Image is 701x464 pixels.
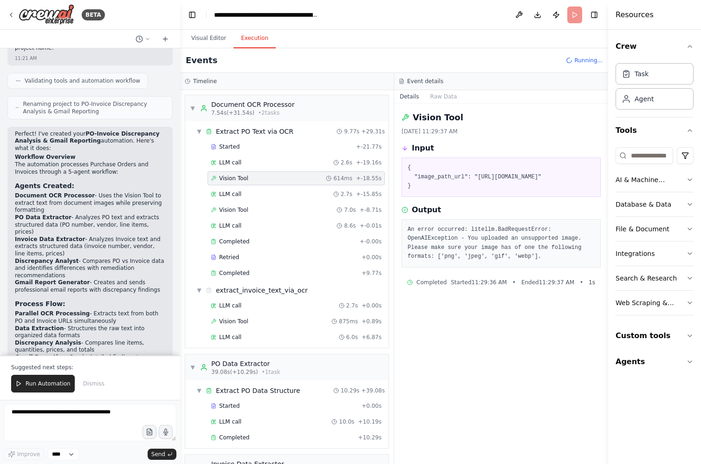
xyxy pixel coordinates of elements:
span: Completed [219,238,249,245]
h3: Event details [407,78,443,85]
button: Raw Data [425,90,463,103]
span: Running... [574,57,603,64]
span: 875ms [339,318,358,325]
button: Switch to previous chat [132,33,154,45]
span: • [513,279,516,286]
span: 2.7s [341,190,352,198]
div: [DATE] 11:29:37 AM [402,128,601,135]
strong: Workflow Overview [15,154,76,160]
button: Improve [4,448,44,460]
button: Details [394,90,425,103]
span: Started 11:29:36 AM [451,279,507,286]
h2: Events [186,54,217,67]
div: Web Scraping & Browsing [616,298,686,307]
span: Validating tools and automation workflow [25,77,140,85]
strong: Parallel OCR Processing [15,310,90,317]
strong: Discrepancy Analyst [15,258,78,264]
span: 8.6s [344,222,356,229]
span: Started [219,143,240,150]
div: Document OCR Processor [211,100,294,109]
span: Completed [219,434,249,441]
button: Database & Data [616,192,694,216]
button: Integrations [616,242,694,266]
span: + -8.71s [360,206,382,214]
div: Database & Data [616,200,671,209]
button: Visual Editor [184,29,234,48]
li: - Extracts text from both PO and Invoice URLs simultaneously [15,310,165,325]
span: 614ms [333,175,352,182]
span: + 6.87s [362,333,382,341]
div: Task [635,69,649,78]
span: 6.0s [346,333,358,341]
div: AI & Machine Learning [616,175,686,184]
span: + -18.55s [356,175,382,182]
li: - Structures the raw text into organized data formats [15,325,165,340]
div: File & Document [616,224,669,234]
button: Custom tools [616,323,694,349]
span: LLM call [219,222,241,229]
span: Renaming project to PO-Invoice Discrepancy Analysis & Gmail Reporting [23,100,165,115]
li: - Sends detailed findings to specified recipient [15,354,165,368]
strong: PO-Invoice Discrepancy Analysis & Gmail Reporting [15,131,160,144]
pre: { "image_path_url": "[URL][DOMAIN_NAME]" } [408,163,595,191]
span: ▼ [190,364,195,371]
li: - Analyzes Invoice text and extracts structured data (invoice number, vendor, line items, prices) [15,236,165,258]
span: + -19.16s [356,159,382,166]
span: LLM call [219,333,241,341]
button: Agents [616,349,694,375]
span: 7.0s [344,206,356,214]
button: File & Document [616,217,694,241]
span: • 1 task [262,368,280,376]
div: Integrations [616,249,655,258]
button: Click to speak your automation idea [159,425,173,439]
button: Crew [616,33,694,59]
button: AI & Machine Learning [616,168,694,192]
span: + 0.00s [362,254,382,261]
span: LLM call [219,159,241,166]
button: Hide right sidebar [588,8,601,21]
strong: Agents Created: [15,182,74,190]
span: 2.7s [346,302,358,309]
span: 39.08s (+10.29s) [211,368,258,376]
div: Crew [616,59,694,117]
span: 1 s [589,279,595,286]
span: ▼ [196,387,202,394]
li: - Compares PO vs Invoice data and identifies differences with remediation recommendations [15,258,165,280]
p: Perfect! I've created your automation. Here's what it does: [15,131,165,152]
span: LLM call [219,302,241,309]
span: Vision Tool [219,318,248,325]
span: • [580,279,583,286]
span: 10.0s [339,418,354,425]
strong: Data Extraction [15,325,64,332]
span: + 0.89s [362,318,382,325]
span: ▼ [190,105,195,112]
span: ▼ [196,287,202,294]
nav: breadcrumb [214,10,318,20]
pre: An error occurred: litellm.BadRequestError: OpenAIException - You uploaded an unsupported image. ... [408,225,595,261]
span: Completed [416,279,447,286]
strong: PO Data Extractor [15,214,71,221]
strong: Gmail Reporting [15,354,66,360]
span: Vision Tool [219,206,248,214]
h4: Resources [616,9,654,20]
span: 9.77s [344,128,359,135]
span: ▼ [196,128,202,135]
strong: Discrepancy Analysis [15,340,81,346]
strong: Invoice Data Extractor [15,236,85,242]
div: Search & Research [616,274,677,283]
button: Tools [616,118,694,144]
h2: Vision Tool [413,111,463,124]
div: extract_invoice_text_via_ocr [216,286,308,295]
span: Vision Tool [219,175,248,182]
img: Logo [19,4,74,25]
button: Run Automation [11,375,75,392]
div: Extract PO Data Structure [216,386,300,395]
span: Completed [219,269,249,277]
span: 2.6s [341,159,352,166]
li: - Compares line items, quantities, prices, and totals [15,340,165,354]
div: Agent [635,94,654,104]
span: + -0.00s [360,238,382,245]
strong: Document OCR Processor [15,192,95,199]
button: Search & Research [616,266,694,290]
div: Tools [616,144,694,323]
